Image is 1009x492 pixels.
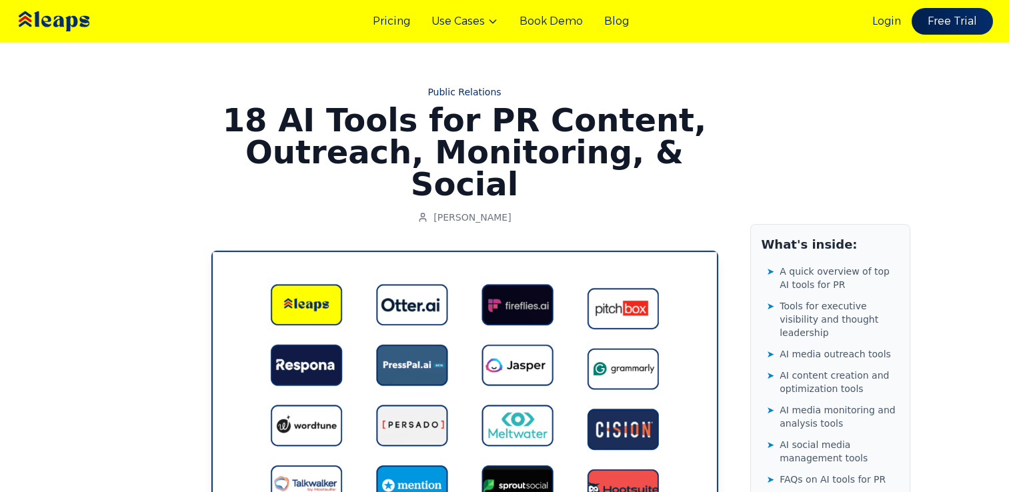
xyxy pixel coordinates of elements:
[767,347,775,361] span: ➤
[433,211,511,224] span: [PERSON_NAME]
[767,297,899,342] a: ➤Tools for executive visibility and thought leadership
[16,2,129,41] img: Leaps Logo
[780,265,898,291] span: A quick overview of top AI tools for PR
[767,262,899,294] a: ➤A quick overview of top AI tools for PR
[780,347,891,361] span: AI media outreach tools
[211,85,718,99] a: Public Relations
[780,473,886,486] span: FAQs on AI tools for PR
[373,13,410,29] a: Pricing
[417,211,511,224] a: [PERSON_NAME]
[872,13,901,29] a: Login
[767,438,775,451] span: ➤
[767,403,775,417] span: ➤
[912,8,993,35] a: Free Trial
[767,366,899,398] a: ➤AI content creation and optimization tools
[767,473,775,486] span: ➤
[767,435,899,467] a: ➤AI social media management tools
[780,438,898,465] span: AI social media management tools
[211,104,718,200] h1: 18 AI Tools for PR Content, Outreach, Monitoring, & Social
[767,369,775,382] span: ➤
[767,345,899,363] a: ➤AI media outreach tools
[767,265,775,278] span: ➤
[780,369,898,395] span: AI content creation and optimization tools
[431,13,498,29] button: Use Cases
[780,403,898,430] span: AI media monitoring and analysis tools
[767,401,899,433] a: ➤AI media monitoring and analysis tools
[762,235,899,254] h2: What's inside:
[767,470,899,489] a: ➤FAQs on AI tools for PR
[520,13,583,29] a: Book Demo
[780,299,898,339] span: Tools for executive visibility and thought leadership
[604,13,629,29] a: Blog
[767,299,775,313] span: ➤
